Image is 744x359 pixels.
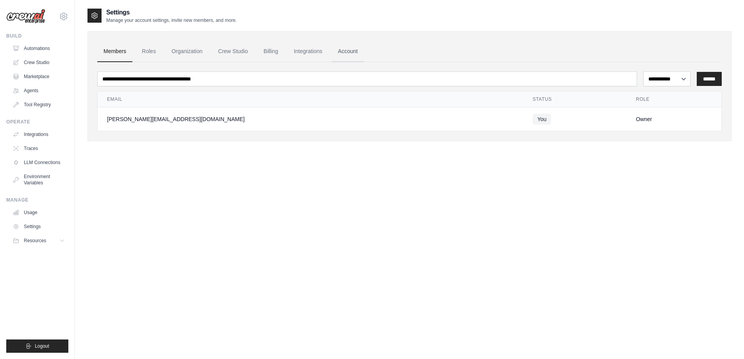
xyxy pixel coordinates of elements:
[9,206,68,219] a: Usage
[6,9,45,24] img: Logo
[35,343,49,349] span: Logout
[332,41,364,62] a: Account
[98,91,523,107] th: Email
[107,115,514,123] div: [PERSON_NAME][EMAIL_ADDRESS][DOMAIN_NAME]
[165,41,209,62] a: Organization
[9,98,68,111] a: Tool Registry
[6,119,68,125] div: Operate
[9,170,68,189] a: Environment Variables
[6,197,68,203] div: Manage
[9,128,68,141] a: Integrations
[9,220,68,233] a: Settings
[257,41,284,62] a: Billing
[6,33,68,39] div: Build
[9,56,68,69] a: Crew Studio
[9,42,68,55] a: Automations
[9,84,68,97] a: Agents
[636,115,712,123] div: Owner
[106,17,237,23] p: Manage your account settings, invite new members, and more.
[626,91,721,107] th: Role
[136,41,162,62] a: Roles
[533,114,551,125] span: You
[24,238,46,244] span: Resources
[212,41,254,62] a: Crew Studio
[6,339,68,353] button: Logout
[106,8,237,17] h2: Settings
[287,41,328,62] a: Integrations
[9,156,68,169] a: LLM Connections
[9,70,68,83] a: Marketplace
[523,91,626,107] th: Status
[97,41,132,62] a: Members
[9,234,68,247] button: Resources
[9,142,68,155] a: Traces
